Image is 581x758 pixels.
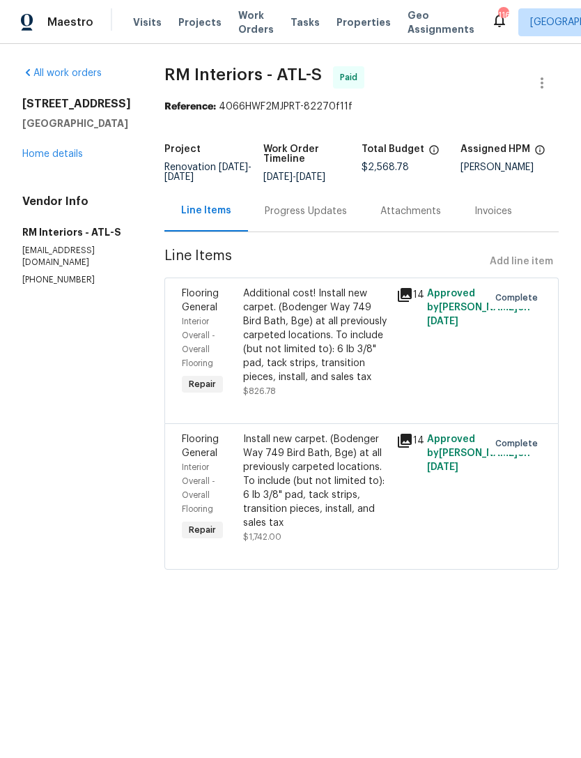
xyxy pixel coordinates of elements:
span: [DATE] [427,317,458,326]
div: Install new carpet. (Bodenger Way 749 Bird Bath, Bge) at all previously carpeted locations. To in... [243,432,388,530]
span: Approved by [PERSON_NAME] on [427,434,530,472]
span: Repair [183,377,222,391]
span: Complete [495,437,543,450]
span: Approved by [PERSON_NAME] on [427,289,530,326]
h5: RM Interiors - ATL-S [22,225,131,239]
div: Invoices [474,204,512,218]
span: Interior Overall - Overall Flooring [182,463,215,513]
div: 14 [396,287,419,303]
div: 116 [498,8,508,22]
b: Reference: [164,102,216,112]
span: Tasks [290,17,320,27]
span: Flooring General [182,434,219,458]
span: [DATE] [164,172,194,182]
span: $2,568.78 [362,162,409,172]
div: Additional cost! Install new carpet. (Bodenger Way 749 Bird Bath, Bge) at all previously carpeted... [243,287,388,384]
span: Projects [178,15,222,29]
span: Geo Assignments [408,8,474,36]
span: Line Items [164,249,484,275]
h5: Total Budget [362,144,424,154]
div: [PERSON_NAME] [460,162,559,172]
span: Renovation [164,162,251,182]
span: Maestro [47,15,93,29]
a: Home details [22,149,83,159]
h5: Project [164,144,201,154]
span: Flooring General [182,289,219,312]
span: Paid [340,70,363,84]
span: [DATE] [427,462,458,472]
h5: [GEOGRAPHIC_DATA] [22,116,131,130]
span: [DATE] [219,162,248,172]
h4: Vendor Info [22,195,131,209]
span: Complete [495,291,543,305]
div: Attachments [380,204,441,218]
span: Repair [183,523,222,537]
span: [DATE] [296,172,325,182]
span: $1,742.00 [243,533,281,541]
div: Progress Updates [265,204,347,218]
span: $826.78 [243,387,276,395]
p: [PHONE_NUMBER] [22,274,131,286]
div: 14 [396,432,419,449]
span: The hpm assigned to this work order. [534,144,545,162]
p: [EMAIL_ADDRESS][DOMAIN_NAME] [22,245,131,268]
h5: Assigned HPM [460,144,530,154]
div: 4066HWF2MJPRT-82270f11f [164,100,559,114]
span: The total cost of line items that have been proposed by Opendoor. This sum includes line items th... [428,144,440,162]
span: [DATE] [263,172,293,182]
span: RM Interiors - ATL-S [164,66,322,83]
span: Properties [336,15,391,29]
span: - [263,172,325,182]
span: Visits [133,15,162,29]
span: Work Orders [238,8,274,36]
span: Interior Overall - Overall Flooring [182,317,215,367]
div: Line Items [181,204,231,218]
span: - [164,162,251,182]
h2: [STREET_ADDRESS] [22,97,131,111]
a: All work orders [22,68,102,78]
h5: Work Order Timeline [263,144,362,164]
